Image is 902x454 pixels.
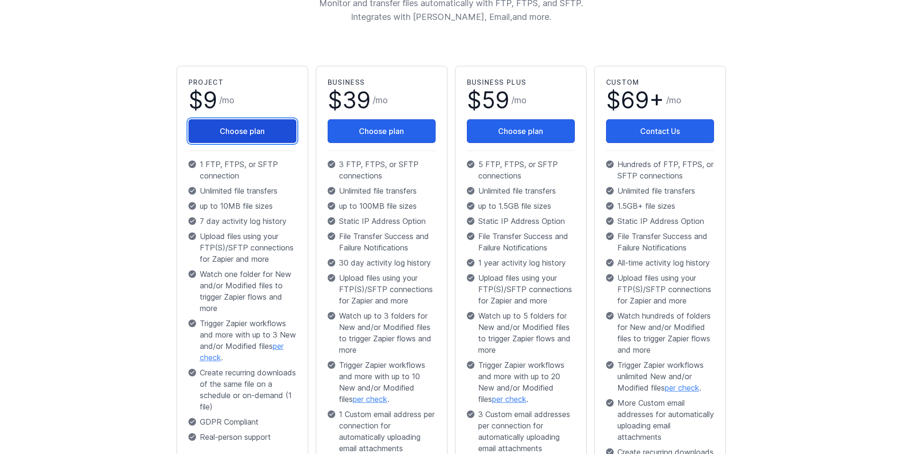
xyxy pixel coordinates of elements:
span: Trigger Zapier workflows and more with up to 10 New and/or Modified files . [339,359,436,405]
button: Choose plan [188,119,296,143]
p: Static IP Address Option [467,215,575,227]
span: $ [328,89,371,112]
span: mo [375,95,388,105]
span: / [666,94,681,107]
span: Trigger Zapier workflows unlimited New and/or Modified files . [617,359,714,393]
p: File Transfer Success and Failure Notifications [467,231,575,253]
span: mo [514,95,527,105]
p: Create recurring downloads of the same file on a schedule or on-demand (1 file) [188,367,296,412]
iframe: Drift Widget Chat Controller [855,407,891,443]
p: Unlimited file transfers [188,185,296,196]
a: per check [665,383,699,392]
p: Watch up to 5 folders for New and/or Modified files to trigger Zapier flows and more [467,310,575,356]
p: 1 year activity log history [467,257,575,268]
span: 9 [203,86,217,114]
p: 5 FTP, FTPS, or SFTP connections [467,159,575,181]
span: 59 [482,86,509,114]
span: mo [222,95,234,105]
p: up to 10MB file sizes [188,200,296,212]
p: up to 1.5GB file sizes [467,200,575,212]
a: per check [353,394,387,404]
span: Trigger Zapier workflows and more with up to 20 New and/or Modified files . [478,359,575,405]
p: Watch up to 3 folders for New and/or Modified files to trigger Zapier flows and more [328,310,436,356]
h2: Custom [606,78,714,87]
p: GDPR Compliant [188,416,296,427]
h2: Project [188,78,296,87]
p: 30 day activity log history [328,257,436,268]
p: Upload files using your FTP(S)/SFTP connections for Zapier and more [188,231,296,265]
span: $ [606,89,664,112]
a: per check [492,394,527,404]
p: Upload files using your FTP(S)/SFTP connections for Zapier and more [328,272,436,306]
button: Choose plan [467,119,575,143]
span: / [219,94,234,107]
span: / [373,94,388,107]
p: up to 100MB file sizes [328,200,436,212]
h2: Business Plus [467,78,575,87]
p: Unlimited file transfers [606,185,714,196]
p: 1 FTP, FTPS, or SFTP connection [188,159,296,181]
span: mo [669,95,681,105]
p: All-time activity log history [606,257,714,268]
p: 1.5GB+ file sizes [606,200,714,212]
span: $ [188,89,217,112]
p: Watch hundreds of folders for New and/or Modified files to trigger Zapier flows and more [606,310,714,356]
p: 1 Custom email address per connection for automatically uploading email attachments [328,409,436,454]
span: $ [467,89,509,112]
span: 69+ [621,86,664,114]
p: Static IP Address Option [606,215,714,227]
p: More Custom email addresses for automatically uploading email attachments [606,397,714,443]
span: Trigger Zapier workflows and more with up to 3 New and/or Modified files . [200,318,296,363]
p: Watch one folder for New and/or Modified files to trigger Zapier flows and more [188,268,296,314]
p: Unlimited file transfers [467,185,575,196]
span: 39 [342,86,371,114]
p: Upload files using your FTP(S)/SFTP connections for Zapier and more [467,272,575,306]
p: Real-person support [188,431,296,443]
p: 3 FTP, FTPS, or SFTP connections [328,159,436,181]
p: Hundreds of FTP, FTPS, or SFTP connections [606,159,714,181]
a: Contact Us [606,119,714,143]
p: Upload files using your FTP(S)/SFTP connections for Zapier and more [606,272,714,306]
p: File Transfer Success and Failure Notifications [328,231,436,253]
p: 3 Custom email addresses per connection for automatically uploading email attachments [467,409,575,454]
p: File Transfer Success and Failure Notifications [606,231,714,253]
h2: Business [328,78,436,87]
p: Static IP Address Option [328,215,436,227]
a: per check [200,341,284,362]
p: Unlimited file transfers [328,185,436,196]
p: 7 day activity log history [188,215,296,227]
button: Choose plan [328,119,436,143]
span: / [511,94,527,107]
